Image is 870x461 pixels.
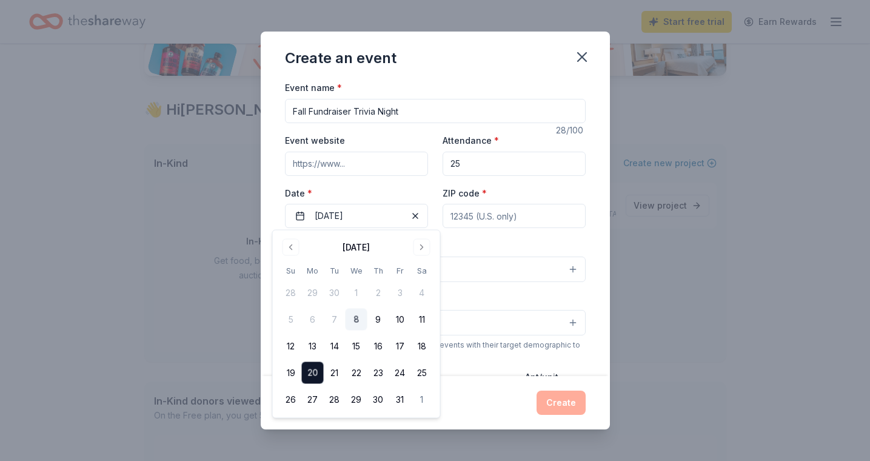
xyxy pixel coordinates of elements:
[324,335,346,357] button: 14
[525,371,558,383] label: Apt/unit
[285,82,342,94] label: Event name
[280,335,302,357] button: 12
[443,204,586,228] input: 12345 (U.S. only)
[389,335,411,357] button: 17
[285,187,428,200] label: Date
[389,309,411,331] button: 10
[389,264,411,277] th: Friday
[443,152,586,176] input: 20
[346,335,367,357] button: 15
[346,309,367,331] button: 8
[280,389,302,411] button: 26
[413,239,430,256] button: Go to next month
[285,204,428,228] button: [DATE]
[367,362,389,384] button: 23
[346,264,367,277] th: Wednesday
[411,389,433,411] button: 1
[346,389,367,411] button: 29
[367,264,389,277] th: Thursday
[389,362,411,384] button: 24
[367,309,389,331] button: 9
[285,135,345,147] label: Event website
[411,309,433,331] button: 11
[367,335,389,357] button: 16
[343,240,370,255] div: [DATE]
[389,389,411,411] button: 31
[324,389,346,411] button: 28
[324,362,346,384] button: 21
[411,264,433,277] th: Saturday
[280,264,302,277] th: Sunday
[283,239,299,256] button: Go to previous month
[443,135,499,147] label: Attendance
[285,99,586,123] input: Spring Fundraiser
[411,362,433,384] button: 25
[302,335,324,357] button: 13
[285,49,397,68] div: Create an event
[346,362,367,384] button: 22
[302,389,324,411] button: 27
[302,362,324,384] button: 20
[443,187,487,200] label: ZIP code
[324,264,346,277] th: Tuesday
[556,123,586,138] div: 28 /100
[411,335,433,357] button: 18
[280,362,302,384] button: 19
[367,389,389,411] button: 30
[285,152,428,176] input: https://www...
[302,264,324,277] th: Monday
